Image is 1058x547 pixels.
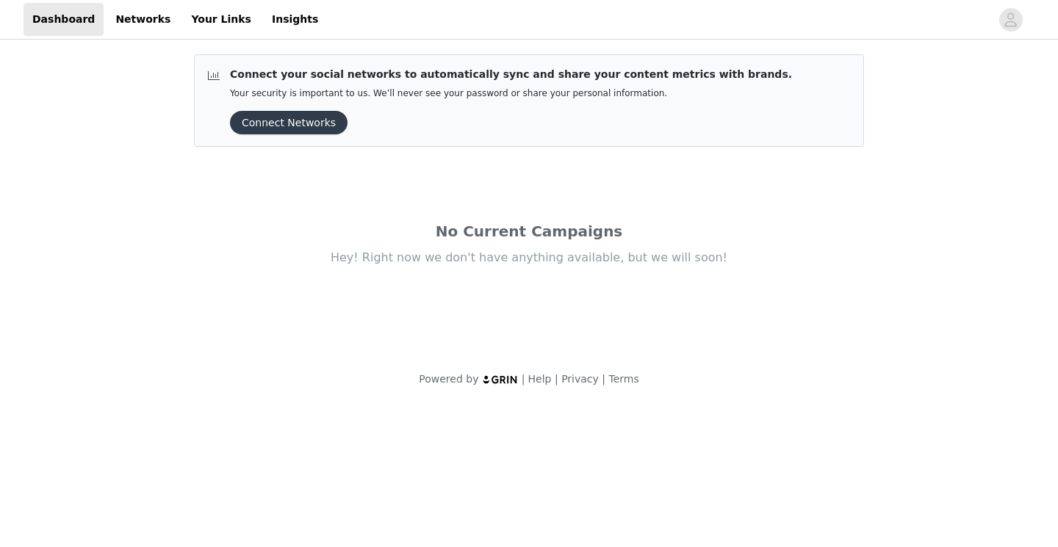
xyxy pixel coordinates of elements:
p: Your security is important to us. We’ll never see your password or share your personal information. [230,88,792,99]
span: | [522,373,525,385]
a: Networks [107,3,179,36]
a: Help [528,373,552,385]
a: Privacy [561,373,599,385]
a: Insights [263,3,327,36]
button: Connect Networks [230,111,348,134]
div: No Current Campaigns [220,220,838,242]
a: Terms [608,373,638,385]
div: Hey! Right now we don't have anything available, but we will soon! [220,250,838,266]
span: | [602,373,605,385]
img: logo [482,374,519,384]
div: avatar [1004,8,1018,32]
span: | [555,373,558,385]
p: Connect your social networks to automatically sync and share your content metrics with brands. [230,67,792,82]
a: Dashboard [24,3,104,36]
span: Powered by [419,373,478,385]
a: Your Links [182,3,260,36]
